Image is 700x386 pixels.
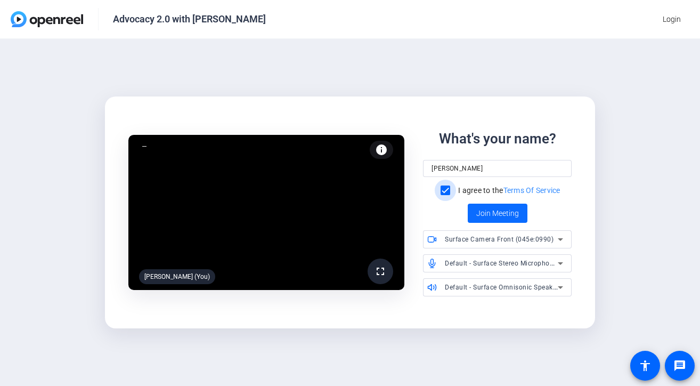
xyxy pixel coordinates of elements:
[503,186,560,195] a: Terms Of Service
[139,269,215,284] div: [PERSON_NAME] (You)
[113,13,266,26] div: Advocacy 2.0 with [PERSON_NAME]
[445,236,554,243] span: Surface Camera Front (045e:0990)
[11,11,83,27] img: OpenReel logo
[374,265,387,278] mat-icon: fullscreen
[468,204,527,223] button: Join Meeting
[673,359,686,372] mat-icon: message
[375,143,388,156] mat-icon: info
[476,208,519,219] span: Join Meeting
[439,128,556,149] div: What's your name?
[639,359,652,372] mat-icon: accessibility
[432,162,563,175] input: Your name
[445,259,668,267] span: Default - Surface Stereo Microphones (2- Surface High Definition Audio)
[663,14,681,25] span: Login
[456,185,560,196] label: I agree to the
[445,283,670,291] span: Default - Surface Omnisonic Speakers (2- Surface High Definition Audio)
[654,10,689,29] button: Login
